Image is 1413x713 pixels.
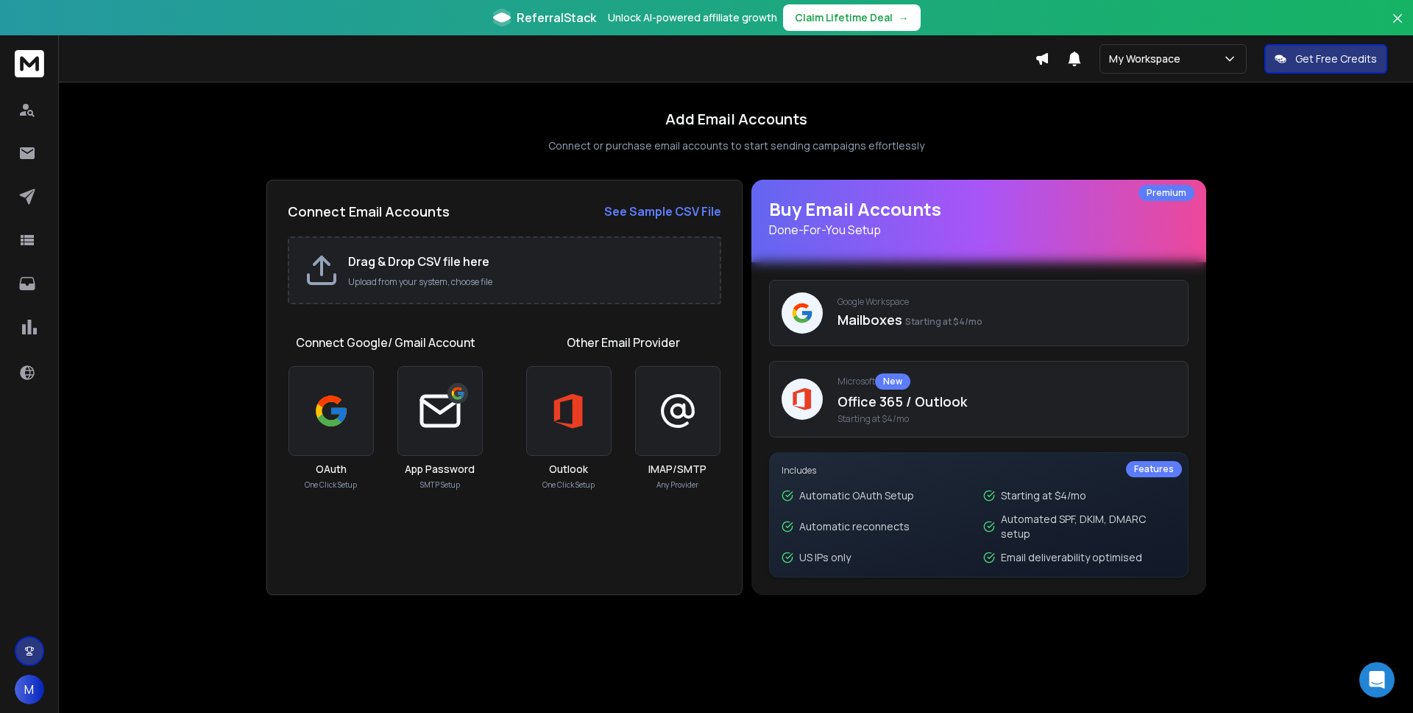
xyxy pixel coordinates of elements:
[288,201,450,222] h2: Connect Email Accounts
[1388,9,1407,44] button: Close banner
[548,138,924,153] p: Connect or purchase email accounts to start sending campaigns effortlessly
[799,550,851,565] p: US IPs only
[316,462,347,477] h3: OAuth
[837,413,1176,425] span: Starting at $4/mo
[1109,52,1186,66] p: My Workspace
[769,197,1189,239] h1: Buy Email Accounts
[837,373,1176,390] p: Microsoft
[837,296,1176,308] p: Google Workspace
[1138,185,1194,201] div: Premium
[899,10,909,25] span: →
[604,203,721,219] strong: See Sample CSV File
[1001,550,1142,565] p: Email deliverability optimised
[783,4,921,31] button: Claim Lifetime Deal→
[15,675,44,704] button: M
[420,480,460,491] p: SMTP Setup
[305,480,357,491] p: One Click Setup
[799,519,910,534] p: Automatic reconnects
[875,373,910,390] div: New
[1001,488,1086,503] p: Starting at $4/mo
[348,276,705,288] p: Upload from your system, choose file
[348,253,705,270] h2: Drag & Drop CSV file here
[542,480,595,491] p: One Click Setup
[837,309,1176,330] p: Mailboxes
[799,488,914,503] p: Automatic OAuth Setup
[1295,52,1377,66] p: Get Free Credits
[769,221,1189,239] p: Done-For-You Setup
[549,462,588,477] h3: Outlook
[1359,662,1395,698] div: Open Intercom Messenger
[648,462,706,477] h3: IMAP/SMTP
[608,10,777,25] p: Unlock AI-powered affiliate growth
[1126,461,1182,477] div: Features
[665,109,807,130] h1: Add Email Accounts
[567,334,680,351] h1: Other Email Provider
[405,462,475,477] h3: App Password
[837,391,1176,412] p: Office 365 / Outlook
[604,203,721,220] a: See Sample CSV File
[1264,44,1387,74] button: Get Free Credits
[517,9,596,27] span: ReferralStack
[296,334,475,351] h1: Connect Google/ Gmail Account
[1001,512,1176,541] p: Automated SPF, DKIM, DMARC setup
[656,480,698,491] p: Any Provider
[905,315,982,328] span: Starting at $4/mo
[782,465,1176,477] p: Includes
